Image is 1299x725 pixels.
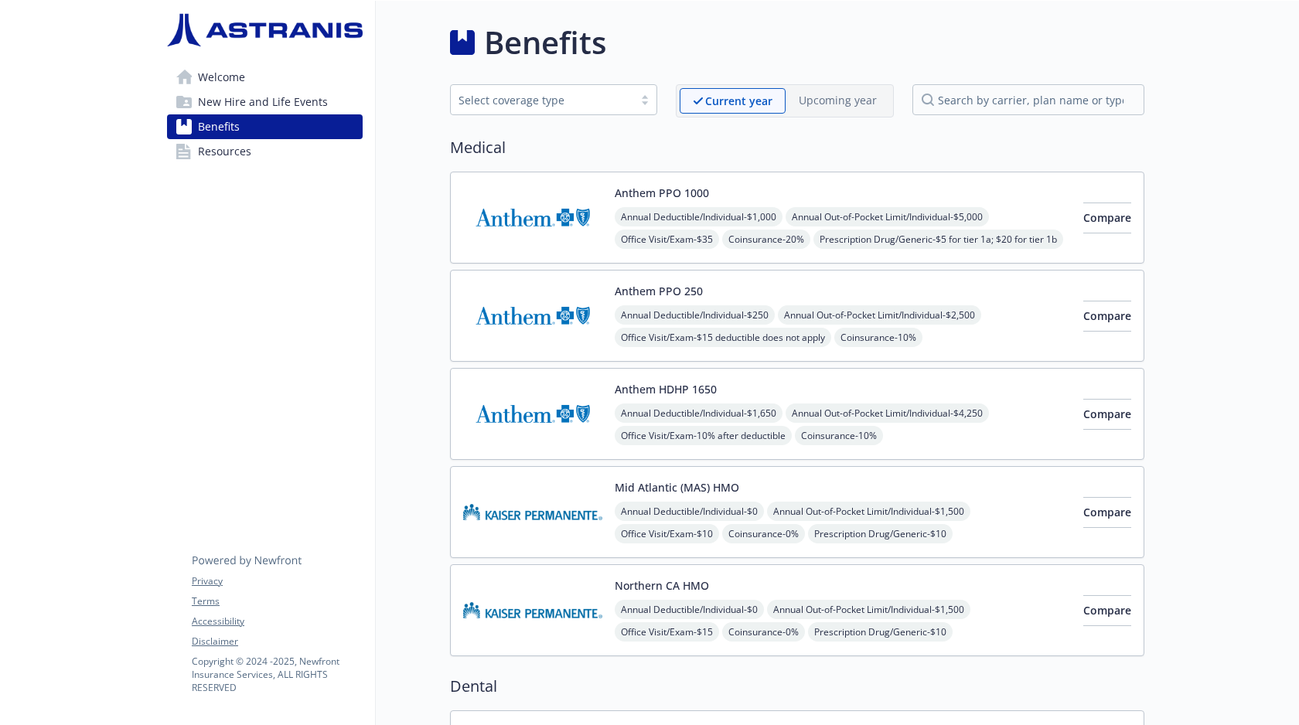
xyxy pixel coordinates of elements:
[484,19,606,66] h1: Benefits
[834,328,922,347] span: Coinsurance - 10%
[615,283,703,299] button: Anthem PPO 250
[767,600,970,619] span: Annual Out-of-Pocket Limit/Individual - $1,500
[615,305,775,325] span: Annual Deductible/Individual - $250
[198,114,240,139] span: Benefits
[767,502,970,521] span: Annual Out-of-Pocket Limit/Individual - $1,500
[192,635,362,648] a: Disclaimer
[615,230,719,249] span: Office Visit/Exam - $35
[1083,603,1131,618] span: Compare
[1083,505,1131,519] span: Compare
[615,426,792,445] span: Office Visit/Exam - 10% after deductible
[463,577,602,643] img: Kaiser Permanente Insurance Company carrier logo
[808,622,953,642] span: Prescription Drug/Generic - $10
[615,328,831,347] span: Office Visit/Exam - $15 deductible does not apply
[192,655,362,694] p: Copyright © 2024 - 2025 , Newfront Insurance Services, ALL RIGHTS RESERVED
[615,622,719,642] span: Office Visit/Exam - $15
[167,65,363,90] a: Welcome
[722,524,805,543] span: Coinsurance - 0%
[1083,301,1131,332] button: Compare
[1083,399,1131,430] button: Compare
[1083,210,1131,225] span: Compare
[786,207,989,226] span: Annual Out-of-Pocket Limit/Individual - $5,000
[615,600,764,619] span: Annual Deductible/Individual - $0
[463,185,602,250] img: Anthem Blue Cross carrier logo
[912,84,1144,115] input: search by carrier, plan name or type
[615,185,709,201] button: Anthem PPO 1000
[450,136,1144,159] h2: Medical
[198,139,251,164] span: Resources
[463,283,602,349] img: Anthem Blue Cross carrier logo
[615,381,717,397] button: Anthem HDHP 1650
[615,403,782,423] span: Annual Deductible/Individual - $1,650
[1083,497,1131,528] button: Compare
[167,90,363,114] a: New Hire and Life Events
[808,524,953,543] span: Prescription Drug/Generic - $10
[463,381,602,447] img: Anthem Blue Cross carrier logo
[1083,308,1131,323] span: Compare
[615,502,764,521] span: Annual Deductible/Individual - $0
[786,88,890,114] span: Upcoming year
[722,230,810,249] span: Coinsurance - 20%
[615,577,709,594] button: Northern CA HMO
[1083,407,1131,421] span: Compare
[778,305,981,325] span: Annual Out-of-Pocket Limit/Individual - $2,500
[1083,595,1131,626] button: Compare
[813,230,1063,249] span: Prescription Drug/Generic - $5 for tier 1a; $20 for tier 1b
[615,207,782,226] span: Annual Deductible/Individual - $1,000
[192,614,362,628] a: Accessibility
[192,594,362,608] a: Terms
[459,92,626,108] div: Select coverage type
[167,139,363,164] a: Resources
[1083,203,1131,233] button: Compare
[795,426,883,445] span: Coinsurance - 10%
[198,90,328,114] span: New Hire and Life Events
[192,574,362,588] a: Privacy
[786,403,989,423] span: Annual Out-of-Pocket Limit/Individual - $4,250
[615,524,719,543] span: Office Visit/Exam - $10
[450,675,1144,698] h2: Dental
[615,479,739,495] button: Mid Atlantic (MAS) HMO
[799,92,877,108] p: Upcoming year
[722,622,805,642] span: Coinsurance - 0%
[198,65,245,90] span: Welcome
[705,93,772,109] p: Current year
[463,479,602,545] img: Kaiser Permanente Insurance Company carrier logo
[167,114,363,139] a: Benefits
